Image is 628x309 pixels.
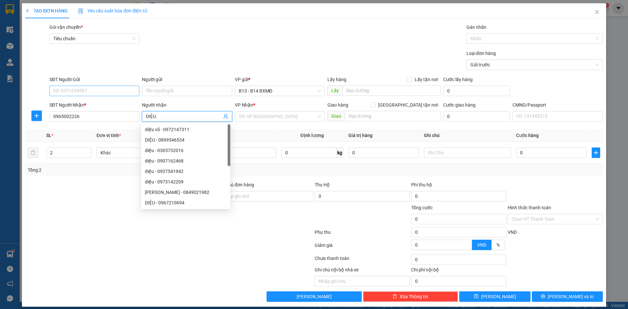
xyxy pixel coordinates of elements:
span: Giao [327,111,345,121]
span: [GEOGRAPHIC_DATA] tận nơi [375,101,441,109]
div: Phụ thu [314,229,410,240]
img: logo [7,15,15,31]
button: Close [588,3,606,22]
div: DIỆU - 0967210694 [145,199,226,206]
div: diệu - 0365732016 [145,147,226,154]
span: Lấy tận nơi [412,76,441,83]
div: diệu - 0365732016 [141,145,230,156]
span: printer [541,294,545,299]
button: save[PERSON_NAME] [459,291,530,302]
span: VP Nhận [235,102,253,108]
span: save [474,294,479,299]
strong: BIÊN NHẬN GỬI HÀNG HOÁ [23,39,76,44]
input: VD: Bàn, Ghế [189,147,276,158]
span: close [594,9,600,15]
span: Lấy [327,85,342,96]
div: KIM DIỆU - 0849021982 [141,187,230,197]
div: DIỆU - 0967210694 [141,197,230,208]
span: % [497,242,500,248]
span: Thu Hộ [315,182,330,187]
button: [PERSON_NAME] [267,291,362,302]
span: plus [32,113,42,118]
span: plus [25,9,30,13]
span: Giao hàng [327,102,348,108]
label: Ghi chú đơn hàng [218,182,254,187]
div: Phí thu hộ [411,181,506,191]
span: Lấy hàng [327,77,346,82]
div: SĐT Người Gửi [49,76,139,83]
span: B131409250607 [58,25,92,29]
span: Tổng cước [411,205,433,210]
input: Dọc đường [342,85,441,96]
span: Cước hàng [516,133,539,138]
div: Người nhận [142,101,232,109]
span: Định lượng [301,133,324,138]
span: TẠO ĐƠN HÀNG [25,8,68,13]
span: Gói vận chuyển [49,25,83,30]
div: SĐT Người Nhận [49,101,139,109]
button: deleteXóa Thông tin [363,291,458,302]
span: VND [508,230,517,235]
div: diệu - 0973142209 [145,178,226,185]
th: Ghi chú [421,129,514,142]
input: Nhập ghi chú [315,276,410,286]
button: delete [28,147,38,158]
div: Tổng: 2 [28,166,242,174]
div: diệu - 0973142209 [141,177,230,187]
label: Loại đơn hàng [466,51,496,56]
button: plus [31,111,42,121]
img: icon [78,9,83,14]
div: diệu - 0907162468 [145,157,226,164]
label: Cước giao hàng [443,102,476,108]
span: [PERSON_NAME] và In [548,293,594,300]
input: Ghi chú đơn hàng [218,191,313,201]
span: Nơi gửi: [7,45,13,55]
span: Yêu cầu xuất hóa đơn điện tử [78,8,147,13]
input: Ghi Chú [424,147,511,158]
label: Cước lấy hàng [443,77,473,82]
div: DIỆU - 0899546534 [145,136,226,144]
div: Giảm giá [314,242,410,253]
div: diệu võ - 0972147311 [141,124,230,135]
div: CMND/Passport [513,101,602,109]
span: Khác [100,148,180,158]
button: plus [592,147,600,158]
span: Xóa Thông tin [400,293,428,300]
input: 0 [348,147,419,158]
label: Gán nhãn [466,25,486,30]
div: Chi phí nội bộ [411,266,506,276]
span: VND [477,242,486,248]
div: DIỆU - 0899546534 [141,135,230,145]
div: Chưa thanh toán [314,255,410,266]
div: diệu - 0907162468 [141,156,230,166]
strong: CÔNG TY TNHH [GEOGRAPHIC_DATA] 214 QL13 - P.26 - Q.BÌNH THẠNH - TP HCM 1900888606 [17,10,53,35]
span: Giá trị hàng [348,133,373,138]
span: Nơi nhận: [50,45,61,55]
button: printer[PERSON_NAME] và In [532,291,603,302]
span: user-add [223,114,228,119]
div: diệu - 0937541942 [145,168,226,175]
div: [PERSON_NAME] - 0849021982 [145,189,226,196]
label: Hình thức thanh toán [508,205,551,210]
span: [PERSON_NAME] [297,293,332,300]
div: Người gửi [142,76,232,83]
span: Tiêu chuẩn [53,34,135,43]
span: [PERSON_NAME] [481,293,516,300]
div: VP gửi [235,76,325,83]
div: Ghi chú nội bộ nhà xe [315,266,410,276]
input: Cước giao hàng [443,111,510,122]
span: B13 - B14 BXMĐ [239,86,321,96]
span: Gửi trước [470,60,599,70]
span: PV [PERSON_NAME] [66,46,91,53]
span: 14:09:02 [DATE] [62,29,92,34]
span: SL [46,133,51,138]
span: Đơn vị tính [96,133,121,138]
input: Cước lấy hàng [443,86,510,96]
span: plus [592,150,600,155]
input: Dọc đường [345,111,441,121]
span: delete [392,294,397,299]
div: diệu - 0937541942 [141,166,230,177]
span: kg [337,147,343,158]
div: diệu võ - 0972147311 [145,126,226,133]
